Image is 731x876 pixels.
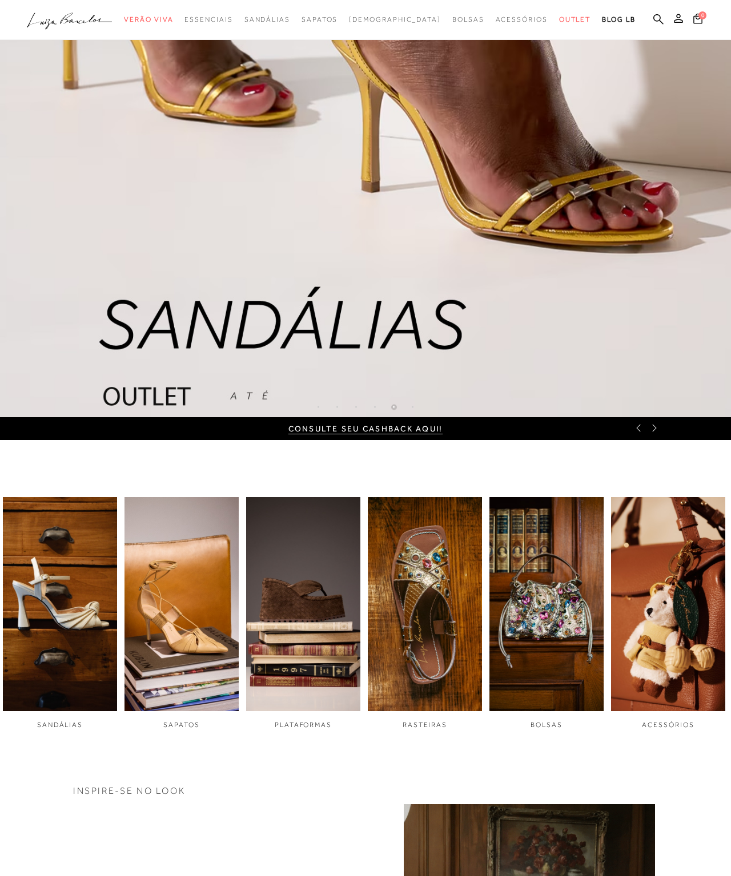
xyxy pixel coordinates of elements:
a: noSubCategoriesText [452,9,484,30]
span: Bolsas [452,15,484,23]
a: noSubCategoriesText [244,9,290,30]
h3: INSPIRE-SE NO LOOK [73,786,658,796]
img: imagem do link [611,497,725,711]
span: RASTEIRAS [403,721,447,729]
img: imagem do link [368,497,482,711]
a: imagem do link SANDÁLIAS [3,497,117,729]
a: noSubCategoriesText [559,9,591,30]
div: 1 / 6 [3,497,117,729]
img: imagem do link [246,497,360,711]
div: 6 / 6 [611,497,725,729]
span: PLATAFORMAS [275,721,332,729]
span: [DEMOGRAPHIC_DATA] [349,15,441,23]
a: imagem do link BOLSAS [489,497,604,729]
span: SANDÁLIAS [37,721,83,729]
a: imagem do link SAPATOS [124,497,239,729]
button: 0 [690,13,706,28]
a: BLOG LB [602,9,635,30]
img: imagem do link [489,497,604,711]
a: imagem do link ACESSÓRIOS [611,497,725,729]
span: Sandálias [244,15,290,23]
img: imagem do link [124,497,239,711]
span: BOLSAS [531,721,563,729]
span: Acessórios [496,15,548,23]
span: ACESSÓRIOS [642,721,694,729]
a: noSubCategoriesText [496,9,548,30]
div: 2 / 6 [124,497,239,729]
div: 3 / 6 [246,497,360,729]
span: SAPATOS [163,721,199,729]
a: imagem do link PLATAFORMAS [246,497,360,729]
span: Sapatos [302,15,338,23]
img: imagem do link [3,497,117,711]
a: noSubCategoriesText [184,9,232,30]
span: Outlet [559,15,591,23]
span: BLOG LB [602,15,635,23]
a: imagem do link RASTEIRAS [368,497,482,729]
div: 4 / 6 [368,497,482,729]
a: noSubCategoriesText [349,9,441,30]
span: Essenciais [184,15,232,23]
a: noSubCategoriesText [302,9,338,30]
a: noSubCategoriesText [124,9,173,30]
div: 5 / 6 [489,497,604,729]
span: 0 [698,11,706,19]
a: CONSULTE SEU CASHBACK AQUI! [288,424,443,433]
span: Verão Viva [124,15,173,23]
